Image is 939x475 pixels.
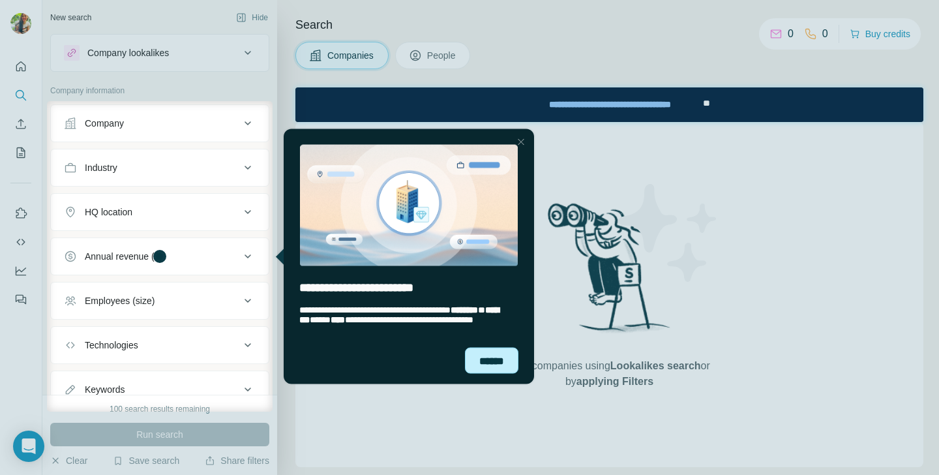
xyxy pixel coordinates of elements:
div: Industry [85,161,117,174]
div: Technologies [85,339,138,352]
iframe: Tooltip [273,127,537,387]
div: Company [85,117,124,130]
div: 100 search results remaining [110,403,210,415]
button: Technologies [51,329,269,361]
div: Upgrade plan for full access to Surfe [222,3,406,31]
div: HQ location [85,206,132,219]
button: Annual revenue ($) [51,241,269,272]
button: HQ location [51,196,269,228]
button: Industry [51,152,269,183]
button: Employees (size) [51,285,269,316]
div: Keywords [85,383,125,396]
button: Keywords [51,374,269,405]
button: Company [51,108,269,139]
div: Employees (size) [85,294,155,307]
div: Annual revenue ($) [85,250,162,263]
